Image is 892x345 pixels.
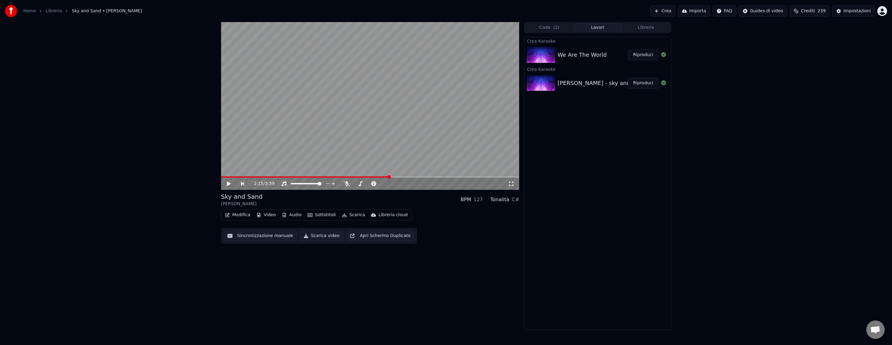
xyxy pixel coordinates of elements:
[221,201,263,207] div: [PERSON_NAME]
[461,196,471,203] div: BPM
[254,181,269,187] div: /
[678,6,710,17] button: Importa
[553,25,559,31] span: ( 2 )
[790,6,830,17] button: Crediti239
[279,211,304,219] button: Audio
[339,211,367,219] button: Scarica
[23,8,142,14] nav: breadcrumb
[844,8,871,14] div: Impostazioni
[46,8,62,14] a: Libreria
[524,37,671,44] div: Crea Karaoke
[557,51,607,59] div: We Are The World
[346,230,414,241] button: Apri Schermo Duplicato
[832,6,875,17] button: Impostazioni
[524,65,671,73] div: Crea Karaoke
[628,49,659,60] button: Riproduci
[739,6,787,17] button: Guides di video
[265,181,274,187] span: 3:59
[573,23,622,32] button: Lavori
[512,196,519,203] div: C#
[866,320,885,339] div: Aprire la chat
[713,6,736,17] button: FAQ
[223,211,253,219] button: Modifica
[525,23,573,32] button: Coda
[557,79,664,87] div: [PERSON_NAME] - sky and sand (EDIT)
[300,230,344,241] button: Scarica video
[254,211,278,219] button: Video
[650,6,675,17] button: Crea
[817,8,826,14] span: 239
[23,8,36,14] a: Home
[801,8,815,14] span: Crediti
[473,196,483,203] div: 127
[254,181,263,187] span: 2:15
[628,78,659,89] button: Riproduci
[221,192,263,201] div: Sky and Sand
[305,211,338,219] button: Sottotitoli
[622,23,670,32] button: Libreria
[5,5,17,17] img: youka
[378,212,408,218] div: Libreria cloud
[224,230,297,241] button: Sincronizzazione manuale
[490,196,509,203] div: Tonalità
[72,8,142,14] span: Sky and Sand • [PERSON_NAME]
